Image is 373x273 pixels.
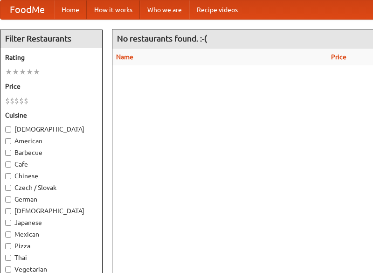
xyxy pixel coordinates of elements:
label: Barbecue [5,148,97,157]
h5: Cuisine [5,111,97,120]
input: Pizza [5,243,11,249]
input: Chinese [5,173,11,179]
label: Chinese [5,171,97,181]
li: $ [14,96,19,106]
h4: Filter Restaurants [0,29,102,48]
label: Japanese [5,218,97,227]
li: ★ [19,67,26,77]
a: Home [54,0,87,19]
input: Vegetarian [5,266,11,273]
input: American [5,138,11,144]
a: How it works [87,0,140,19]
a: FoodMe [0,0,54,19]
label: [DEMOGRAPHIC_DATA] [5,206,97,216]
a: Who we are [140,0,189,19]
a: Price [331,53,346,61]
input: Czech / Slovak [5,185,11,191]
li: ★ [33,67,40,77]
a: Recipe videos [189,0,245,19]
li: $ [24,96,28,106]
li: $ [19,96,24,106]
input: [DEMOGRAPHIC_DATA] [5,208,11,214]
label: American [5,136,97,146]
li: ★ [12,67,19,77]
li: ★ [26,67,33,77]
h5: Price [5,82,97,91]
input: Cafe [5,161,11,168]
input: [DEMOGRAPHIC_DATA] [5,126,11,133]
label: Mexican [5,230,97,239]
label: Cafe [5,160,97,169]
input: Thai [5,255,11,261]
input: Japanese [5,220,11,226]
li: $ [5,96,10,106]
input: Barbecue [5,150,11,156]
input: Mexican [5,231,11,238]
h5: Rating [5,53,97,62]
label: Thai [5,253,97,262]
label: German [5,195,97,204]
li: $ [10,96,14,106]
li: ★ [5,67,12,77]
label: Pizza [5,241,97,251]
label: [DEMOGRAPHIC_DATA] [5,125,97,134]
ng-pluralize: No restaurants found. :-( [117,34,207,43]
label: Czech / Slovak [5,183,97,192]
input: German [5,196,11,203]
a: Name [116,53,133,61]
